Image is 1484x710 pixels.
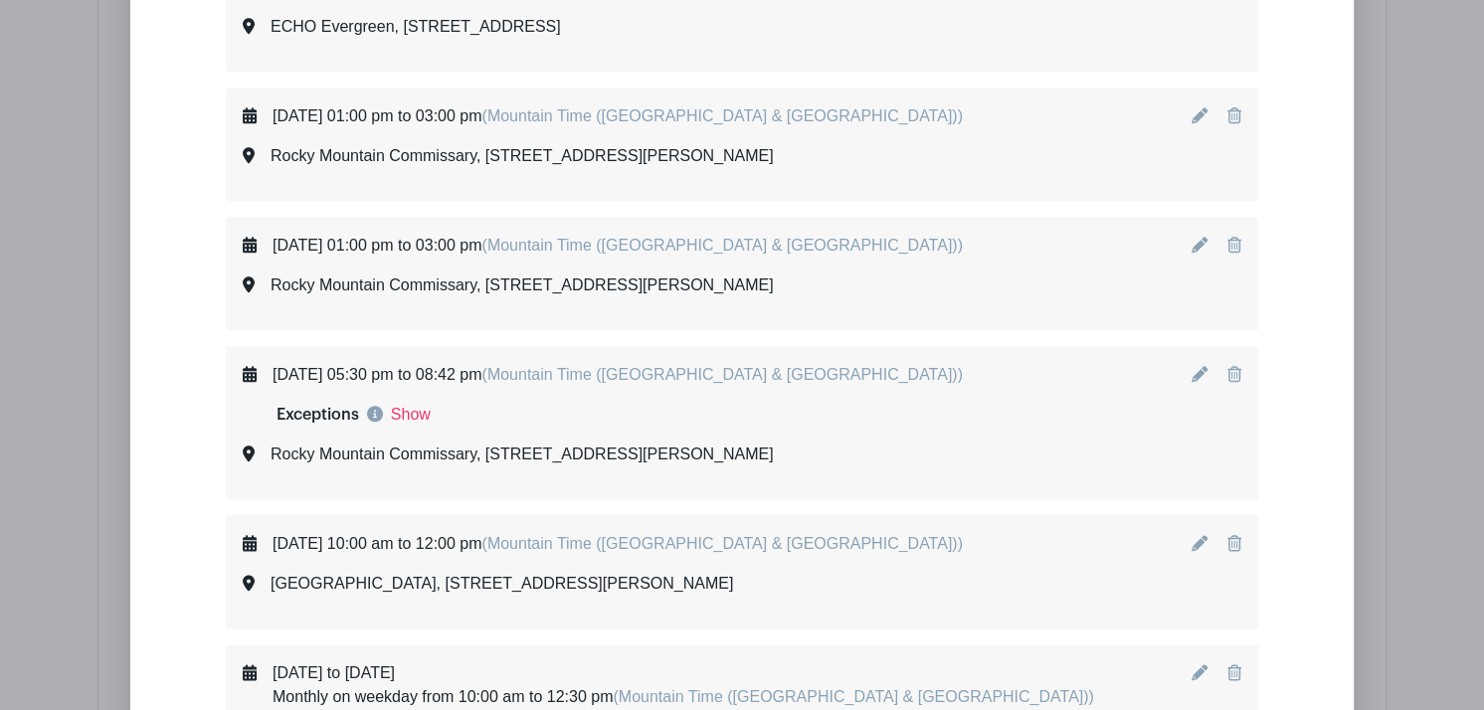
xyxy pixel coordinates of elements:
div: Rocky Mountain Commissary, [STREET_ADDRESS][PERSON_NAME] [271,144,774,168]
span: (Mountain Time ([GEOGRAPHIC_DATA] & [GEOGRAPHIC_DATA])) [481,535,962,552]
div: [DATE] 01:00 pm to 03:00 pm [273,104,963,128]
div: [DATE] 10:00 am to 12:00 pm [273,532,963,556]
div: [GEOGRAPHIC_DATA], [STREET_ADDRESS][PERSON_NAME] [271,572,733,596]
span: (Mountain Time ([GEOGRAPHIC_DATA] & [GEOGRAPHIC_DATA])) [613,688,1093,705]
div: Rocky Mountain Commissary, [STREET_ADDRESS][PERSON_NAME] [271,443,774,466]
div: ECHO Evergreen, [STREET_ADDRESS] [271,15,561,39]
div: Rocky Mountain Commissary, [STREET_ADDRESS][PERSON_NAME] [271,273,774,297]
div: [DATE] to [DATE] Monthly on weekday from 10:00 am to 12:30 pm [273,661,1094,709]
div: [DATE] 01:00 pm to 03:00 pm [273,234,963,258]
a: Show [391,403,431,427]
span: (Mountain Time ([GEOGRAPHIC_DATA] & [GEOGRAPHIC_DATA])) [481,237,962,254]
div: [DATE] 05:30 pm to 08:42 pm [273,363,963,387]
span: Exceptions [277,407,359,423]
span: (Mountain Time ([GEOGRAPHIC_DATA] & [GEOGRAPHIC_DATA])) [481,107,962,124]
span: (Mountain Time ([GEOGRAPHIC_DATA] & [GEOGRAPHIC_DATA])) [481,366,962,383]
